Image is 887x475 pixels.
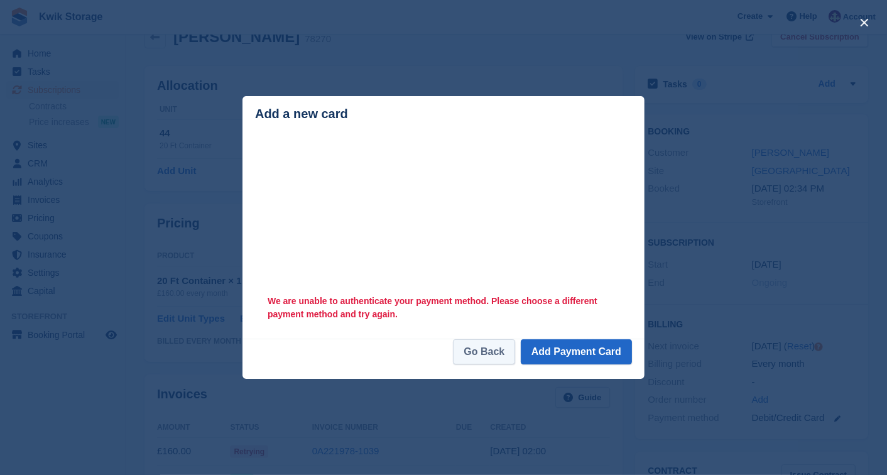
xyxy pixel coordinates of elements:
div: We are unable to authenticate your payment method. Please choose a different payment method and t... [255,288,632,324]
button: Add Payment Card [521,339,632,364]
div: Add a new card [255,107,632,121]
button: close [854,13,874,33]
iframe: Secure payment input frame [253,134,634,291]
a: Go Back [453,339,515,364]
